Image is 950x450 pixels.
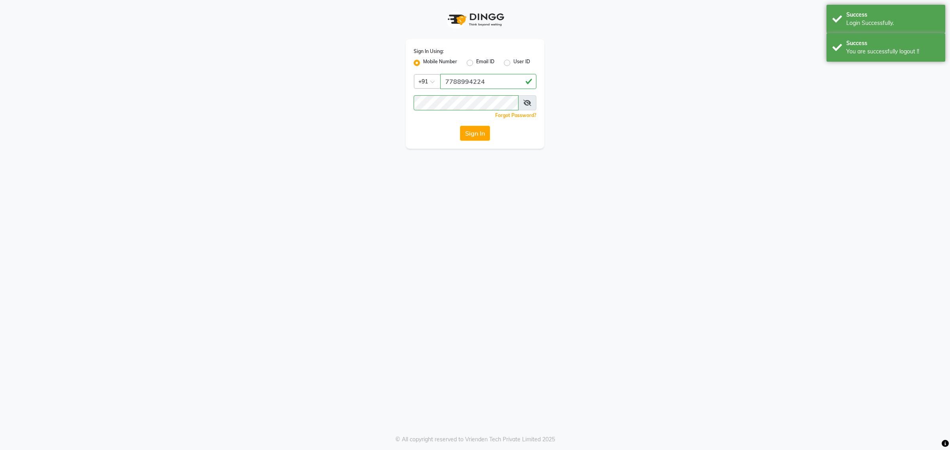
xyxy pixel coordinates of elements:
input: Username [414,95,519,110]
div: Success [846,39,939,47]
img: logo1.svg [443,8,507,31]
input: Username [440,74,536,89]
div: Success [846,11,939,19]
label: Sign In Using: [414,48,444,55]
label: Mobile Number [423,58,457,68]
div: Login Successfully. [846,19,939,27]
div: You are successfully logout !! [846,47,939,56]
button: Sign In [460,126,490,141]
label: User ID [513,58,530,68]
a: Forgot Password? [495,112,536,118]
label: Email ID [476,58,494,68]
